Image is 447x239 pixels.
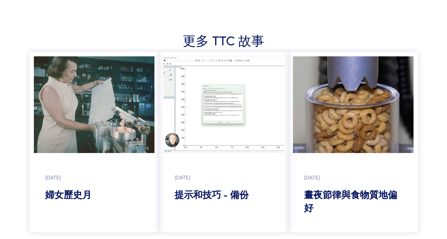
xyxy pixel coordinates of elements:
[183,31,264,49] font: 更多 TTC 故事
[45,188,143,201] a: 婦女歷史月
[163,56,284,153] img: 軟體截圖
[175,173,190,181] font: [DATE]
[34,56,154,153] img: Alina Szczezniak 博士與 GF 質構儀（照片由 Malcolm Bourne 博士友情提供）
[45,173,61,181] font: [DATE]
[304,188,397,214] font: 晝夜節律與食物質地偏好
[175,188,249,201] font: 提示和技巧 - 備份
[175,188,273,201] a: 提示和技巧 - 備份
[304,173,320,181] font: [DATE]
[45,188,92,201] font: 婦女歷史月
[293,56,414,153] img: 正在測試的麥圈
[304,188,402,214] a: 晝夜節律與食物質地偏好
